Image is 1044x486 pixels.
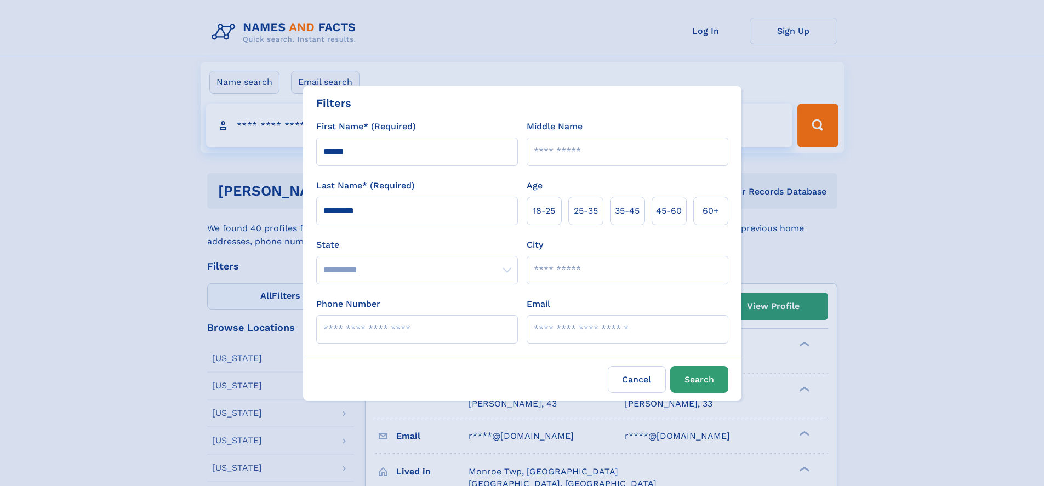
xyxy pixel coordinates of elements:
[615,204,640,218] span: 35‑45
[316,238,518,251] label: State
[703,204,719,218] span: 60+
[316,120,416,133] label: First Name* (Required)
[656,204,682,218] span: 45‑60
[670,366,728,393] button: Search
[316,179,415,192] label: Last Name* (Required)
[527,120,583,133] label: Middle Name
[608,366,666,393] label: Cancel
[316,95,351,111] div: Filters
[574,204,598,218] span: 25‑35
[316,298,380,311] label: Phone Number
[533,204,555,218] span: 18‑25
[527,238,543,251] label: City
[527,179,543,192] label: Age
[527,298,550,311] label: Email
